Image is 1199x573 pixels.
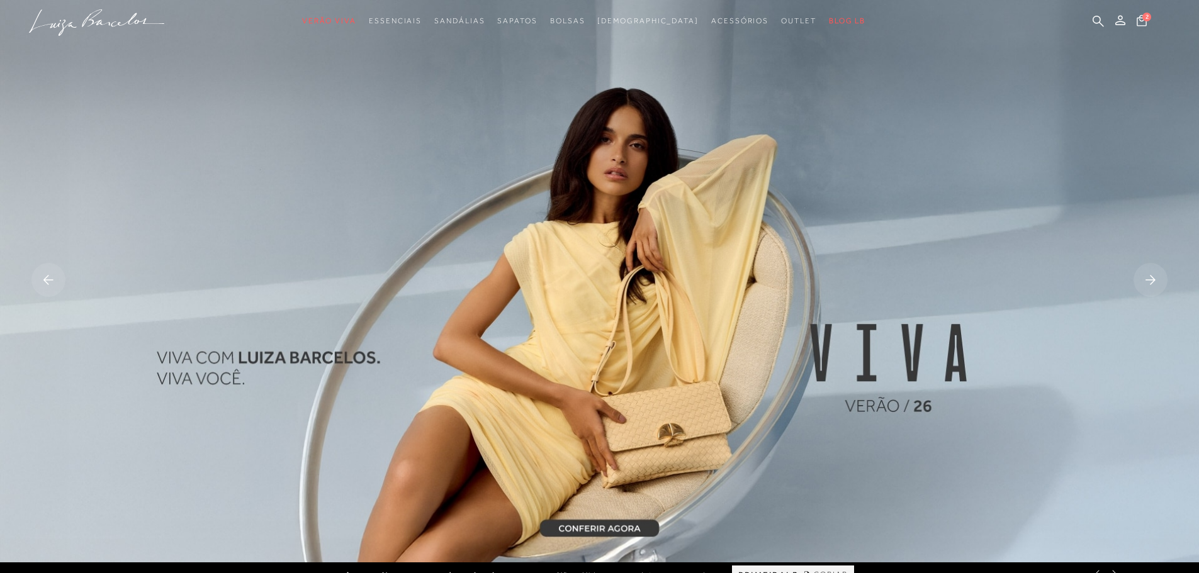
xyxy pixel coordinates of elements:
[434,16,485,25] span: Sandálias
[781,9,816,33] a: noSubCategoriesText
[711,16,768,25] span: Acessórios
[369,16,422,25] span: Essenciais
[597,9,699,33] a: noSubCategoriesText
[302,9,356,33] a: noSubCategoriesText
[711,9,768,33] a: noSubCategoriesText
[550,16,585,25] span: Bolsas
[302,16,356,25] span: Verão Viva
[369,9,422,33] a: noSubCategoriesText
[781,16,816,25] span: Outlet
[434,9,485,33] a: noSubCategoriesText
[1133,14,1151,31] button: 2
[829,9,865,33] a: BLOG LB
[497,16,537,25] span: Sapatos
[597,16,699,25] span: [DEMOGRAPHIC_DATA]
[829,16,865,25] span: BLOG LB
[1142,13,1151,21] span: 2
[550,9,585,33] a: noSubCategoriesText
[497,9,537,33] a: noSubCategoriesText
